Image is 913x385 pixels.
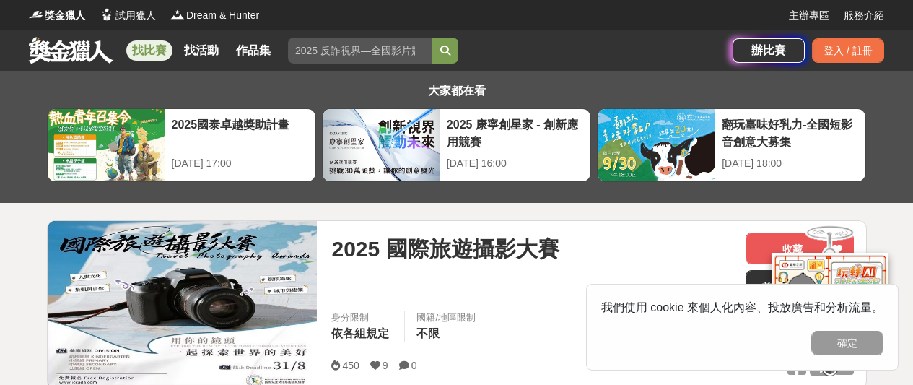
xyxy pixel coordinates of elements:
a: 作品集 [230,40,276,61]
span: Dream & Hunter [186,8,259,23]
a: 翻玩臺味好乳力-全國短影音創意大募集[DATE] 18:00 [597,108,866,182]
a: 辦比賽 [733,38,805,63]
span: 我們使用 cookie 來個人化內容、投放廣告和分析流量。 [601,301,883,313]
button: 收藏 [746,233,854,264]
div: [DATE] 18:00 [722,156,858,171]
img: d2146d9a-e6f6-4337-9592-8cefde37ba6b.png [772,253,888,349]
img: Logo [170,7,185,22]
a: 主辦專區 [789,8,829,23]
div: 2025國泰卓越獎助計畫 [172,116,308,149]
span: 2025 國際旅遊攝影大賽 [331,233,559,265]
div: 2025 康寧創星家 - 創新應用競賽 [447,116,583,149]
div: 翻玩臺味好乳力-全國短影音創意大募集 [722,116,858,149]
img: Logo [29,7,43,22]
span: 9 [383,360,388,371]
div: 登入 / 註冊 [812,38,884,63]
div: 身分限制 [331,311,393,325]
a: 找比賽 [126,40,172,61]
span: 獎金獵人 [45,8,85,23]
span: 450 [342,360,359,371]
span: 不限 [416,327,440,339]
span: 0 [411,360,417,371]
a: 2025國泰卓越獎助計畫[DATE] 17:00 [47,108,316,182]
span: 試用獵人 [115,8,156,23]
a: 服務介紹 [844,8,884,23]
button: 確定 [811,331,883,355]
span: 大家都在看 [424,85,489,97]
span: 依各組規定 [331,327,389,339]
input: 2025 反詐視界—全國影片競賽 [288,38,432,64]
div: [DATE] 16:00 [447,156,583,171]
a: Logo試用獵人 [100,8,156,23]
a: LogoDream & Hunter [170,8,259,23]
a: 2025 康寧創星家 - 創新應用競賽[DATE] 16:00 [322,108,591,182]
div: 國籍/地區限制 [416,311,476,325]
img: Logo [100,7,114,22]
a: Logo獎金獵人 [29,8,85,23]
a: 找活動 [178,40,224,61]
div: [DATE] 17:00 [172,156,308,171]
